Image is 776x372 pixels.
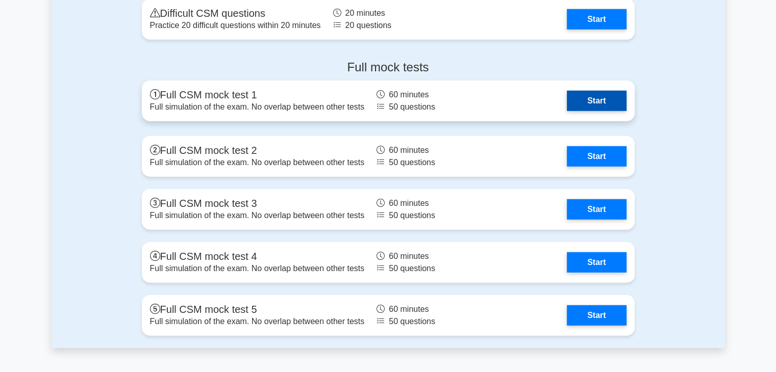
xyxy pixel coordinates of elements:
a: Start [567,252,626,273]
a: Start [567,91,626,111]
h4: Full mock tests [142,60,635,75]
a: Start [567,9,626,30]
a: Start [567,146,626,167]
a: Start [567,305,626,326]
a: Start [567,199,626,220]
